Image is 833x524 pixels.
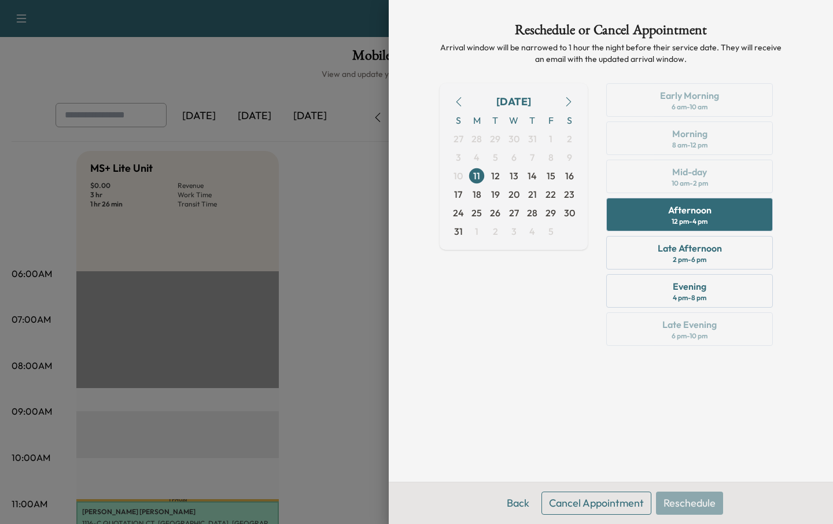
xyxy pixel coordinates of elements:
[449,111,467,130] span: S
[510,169,518,183] span: 13
[493,224,498,238] span: 2
[545,206,556,220] span: 29
[496,94,531,110] div: [DATE]
[547,169,555,183] span: 15
[528,187,537,201] span: 21
[529,224,535,238] span: 4
[508,132,519,146] span: 30
[504,111,523,130] span: W
[473,187,481,201] span: 18
[527,206,537,220] span: 28
[541,492,651,515] button: Cancel Appointment
[560,111,578,130] span: S
[491,187,500,201] span: 19
[473,169,480,183] span: 11
[549,132,552,146] span: 1
[530,150,535,164] span: 7
[511,150,517,164] span: 6
[508,187,519,201] span: 20
[564,206,575,220] span: 30
[528,132,537,146] span: 31
[565,169,574,183] span: 16
[471,206,482,220] span: 25
[673,279,706,293] div: Evening
[673,255,706,264] div: 2 pm - 6 pm
[567,132,572,146] span: 2
[474,150,480,164] span: 4
[454,187,462,201] span: 17
[454,224,463,238] span: 31
[511,224,517,238] span: 3
[528,169,537,183] span: 14
[454,169,463,183] span: 10
[454,132,463,146] span: 27
[548,150,554,164] span: 8
[467,111,486,130] span: M
[486,111,504,130] span: T
[440,42,782,65] p: Arrival window will be narrowed to 1 hour the night before their service date. They will receive ...
[564,187,574,201] span: 23
[490,132,500,146] span: 29
[673,293,706,302] div: 4 pm - 8 pm
[668,203,712,217] div: Afternoon
[456,150,461,164] span: 3
[658,241,722,255] div: Late Afternoon
[523,111,541,130] span: T
[440,23,782,42] h1: Reschedule or Cancel Appointment
[541,111,560,130] span: F
[548,224,554,238] span: 5
[490,206,500,220] span: 26
[453,206,464,220] span: 24
[499,492,537,515] button: Back
[493,150,498,164] span: 5
[672,217,707,226] div: 12 pm - 4 pm
[545,187,556,201] span: 22
[491,169,500,183] span: 12
[509,206,519,220] span: 27
[475,224,478,238] span: 1
[471,132,482,146] span: 28
[567,150,572,164] span: 9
